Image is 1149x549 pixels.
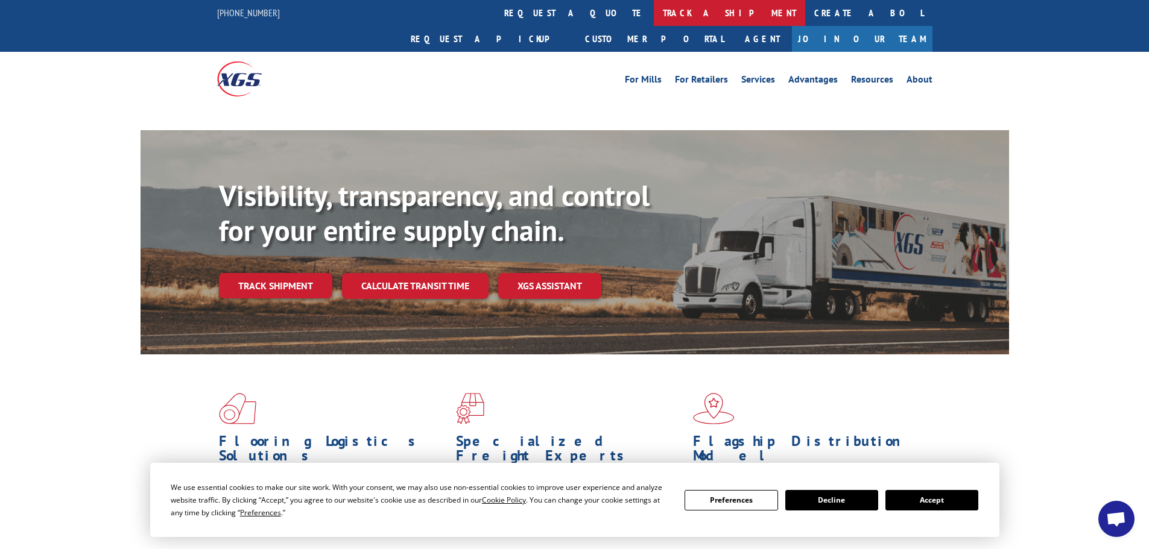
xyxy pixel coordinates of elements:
a: Request a pickup [402,26,576,52]
a: Track shipment [219,273,332,298]
h1: Flagship Distribution Model [693,434,921,469]
a: Services [741,75,775,88]
h1: Specialized Freight Experts [456,434,684,469]
button: Accept [885,490,978,510]
img: xgs-icon-total-supply-chain-intelligence-red [219,393,256,424]
a: XGS ASSISTANT [498,273,601,299]
span: Cookie Policy [482,495,526,505]
a: Advantages [788,75,838,88]
a: About [907,75,932,88]
a: Calculate transit time [342,273,489,299]
a: For Mills [625,75,662,88]
h1: Flooring Logistics Solutions [219,434,447,469]
a: Resources [851,75,893,88]
a: Join Our Team [792,26,932,52]
div: Cookie Consent Prompt [150,463,999,537]
img: xgs-icon-focused-on-flooring-red [456,393,484,424]
button: Decline [785,490,878,510]
a: For Retailers [675,75,728,88]
a: Open chat [1098,501,1135,537]
span: Preferences [240,507,281,518]
img: xgs-icon-flagship-distribution-model-red [693,393,735,424]
a: Agent [733,26,792,52]
a: [PHONE_NUMBER] [217,7,280,19]
b: Visibility, transparency, and control for your entire supply chain. [219,177,650,249]
a: Customer Portal [576,26,733,52]
div: We use essential cookies to make our site work. With your consent, we may also use non-essential ... [171,481,670,519]
button: Preferences [685,490,777,510]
